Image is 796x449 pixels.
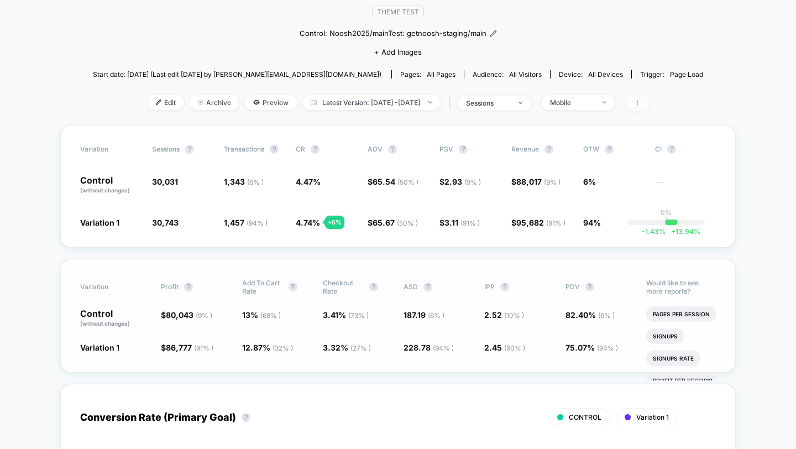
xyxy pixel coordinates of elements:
span: ( 32 % ) [273,344,293,352]
span: ( 6 % ) [247,178,264,186]
span: $ [368,177,418,186]
span: ( 94 % ) [597,344,618,352]
span: Variation 1 [636,413,669,421]
span: 1,343 [224,177,264,186]
span: 3.32 % [323,343,371,352]
span: ( 9 % ) [464,178,481,186]
span: PDV [565,283,580,291]
div: + 6 % [325,216,344,229]
button: ? [500,283,509,291]
div: sessions [466,99,510,107]
span: | [446,95,458,111]
div: Mobile [550,98,594,107]
span: Preview [245,95,297,110]
button: ? [184,283,193,291]
span: OTW [583,145,644,154]
span: ( 50 % ) [397,178,418,186]
span: ASD [404,283,418,291]
span: --- [655,179,716,195]
span: ( 9 % ) [544,178,561,186]
span: ( 91 % ) [194,344,213,352]
img: end [428,101,432,103]
span: $ [439,177,481,186]
span: 94% [583,218,601,227]
span: + [671,227,675,236]
span: ( 91 % ) [460,219,480,227]
button: ? [667,145,676,154]
span: (without changes) [80,187,130,194]
span: Page Load [670,70,703,79]
span: 88,017 [516,177,561,186]
span: $ [368,218,418,227]
span: 3.41 % [323,310,369,320]
button: ? [311,145,320,154]
span: all pages [427,70,455,79]
span: $ [161,343,213,352]
span: Sessions [152,145,180,153]
span: CI [655,145,716,154]
span: 2.45 [484,343,525,352]
span: 228.78 [404,343,454,352]
span: 12.87 % [242,343,293,352]
span: (without changes) [80,320,130,327]
div: Audience: [473,70,542,79]
span: Control: Noosh2025/mainTest: getnoosh-staging/main [300,28,486,39]
span: 4.47 % [296,177,321,186]
span: $ [161,310,212,320]
span: ( 50 % ) [397,219,418,227]
div: Pages: [400,70,455,79]
li: Pages Per Session [646,306,716,322]
p: 0% [661,208,672,217]
span: ( 90 % ) [504,344,525,352]
span: 30,743 [152,218,179,227]
img: end [603,101,606,103]
span: CR [296,145,305,153]
span: ( 6 % ) [598,311,615,320]
span: Variation 1 [80,218,119,227]
button: ? [185,145,194,154]
span: ( 9 % ) [196,311,212,320]
span: Checkout Rate [323,279,364,295]
span: ( 73 % ) [348,311,369,320]
span: $ [511,177,561,186]
span: $ [511,218,565,227]
span: AOV [368,145,383,153]
span: ( 10 % ) [504,311,524,320]
button: ? [605,145,614,154]
span: ( 91 % ) [546,219,565,227]
span: ( 27 % ) [350,344,371,352]
div: Trigger: [640,70,703,79]
span: Profit [161,283,179,291]
span: 86,777 [166,343,213,352]
span: Device: [550,70,631,79]
span: Variation [80,279,141,295]
span: 13.94 % [666,227,700,236]
img: end [519,102,522,104]
button: ? [388,145,397,154]
button: ? [369,283,378,291]
button: ? [270,145,279,154]
span: -1.43 % [642,227,666,236]
span: 80,043 [166,310,212,320]
button: ? [585,283,594,291]
span: 65.54 [373,177,418,186]
button: ? [289,283,297,291]
img: end [198,100,203,105]
span: 6% [583,177,596,186]
img: edit [156,100,161,105]
button: ? [423,283,432,291]
span: Add To Cart Rate [242,279,283,295]
span: ( 94 % ) [433,344,454,352]
span: ( 6 % ) [428,311,444,320]
span: + Add Images [374,48,422,56]
button: ? [242,413,250,422]
p: | [665,217,667,225]
p: Control [80,309,150,328]
span: 3.11 [444,218,480,227]
li: Profit Per Session [646,373,719,388]
span: Edit [148,95,184,110]
li: Signups Rate [646,351,700,366]
span: Transactions [224,145,264,153]
p: Would like to see more reports? [646,279,716,295]
span: 95,682 [516,218,565,227]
